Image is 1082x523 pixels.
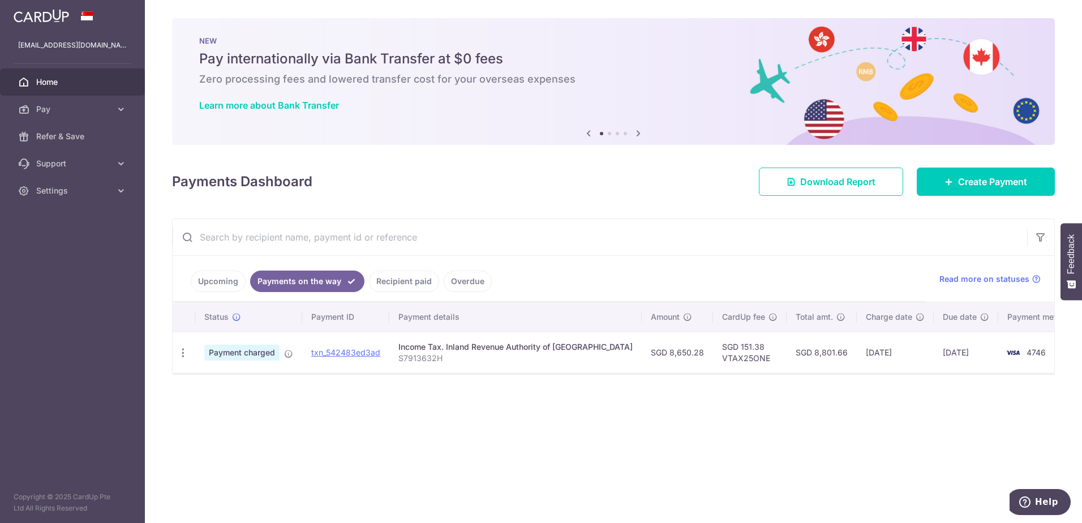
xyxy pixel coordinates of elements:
[1010,489,1071,517] iframe: Opens a widget where you can find more information
[173,219,1027,255] input: Search by recipient name, payment id or reference
[172,172,312,192] h4: Payments Dashboard
[36,158,111,169] span: Support
[14,9,69,23] img: CardUp
[199,36,1028,45] p: NEW
[204,311,229,323] span: Status
[943,311,977,323] span: Due date
[651,311,680,323] span: Amount
[199,72,1028,86] h6: Zero processing fees and lowered transfer cost for your overseas expenses
[36,185,111,196] span: Settings
[1027,348,1046,357] span: 4746
[311,348,380,357] a: txn_542483ed3ad
[36,131,111,142] span: Refer & Save
[939,273,1029,285] span: Read more on statuses
[857,332,934,373] td: [DATE]
[389,302,642,332] th: Payment details
[191,271,246,292] a: Upcoming
[36,76,111,88] span: Home
[934,332,998,373] td: [DATE]
[398,341,633,353] div: Income Tax. Inland Revenue Authority of [GEOGRAPHIC_DATA]
[939,273,1041,285] a: Read more on statuses
[787,332,857,373] td: SGD 8,801.66
[759,168,903,196] a: Download Report
[800,175,875,188] span: Download Report
[250,271,364,292] a: Payments on the way
[713,332,787,373] td: SGD 151.38 VTAX25ONE
[36,104,111,115] span: Pay
[302,302,389,332] th: Payment ID
[722,311,765,323] span: CardUp fee
[866,311,912,323] span: Charge date
[1002,346,1024,359] img: Bank Card
[172,18,1055,145] img: Bank transfer banner
[958,175,1027,188] span: Create Payment
[204,345,280,361] span: Payment charged
[796,311,833,323] span: Total amt.
[444,271,492,292] a: Overdue
[1066,234,1076,274] span: Feedback
[1060,223,1082,300] button: Feedback - Show survey
[199,50,1028,68] h5: Pay internationally via Bank Transfer at $0 fees
[398,353,633,364] p: S7913632H
[917,168,1055,196] a: Create Payment
[369,271,439,292] a: Recipient paid
[199,100,339,111] a: Learn more about Bank Transfer
[642,332,713,373] td: SGD 8,650.28
[18,40,127,51] p: [EMAIL_ADDRESS][DOMAIN_NAME]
